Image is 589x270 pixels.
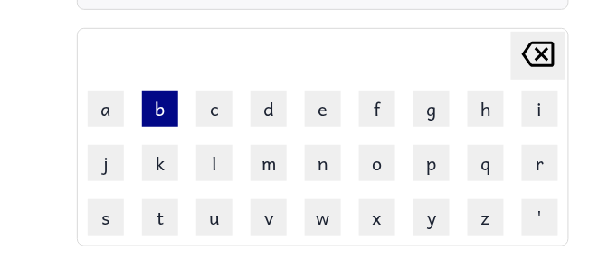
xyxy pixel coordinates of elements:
button: f [359,91,395,127]
button: v [251,199,287,236]
button: t [142,199,178,236]
button: r [522,145,558,181]
button: b [142,91,178,127]
button: c [196,91,233,127]
button: s [88,199,124,236]
button: w [305,199,341,236]
button: i [522,91,558,127]
button: ' [522,199,558,236]
button: p [413,145,450,181]
button: y [413,199,450,236]
button: m [251,145,287,181]
button: x [359,199,395,236]
button: z [468,199,504,236]
button: a [88,91,124,127]
button: o [359,145,395,181]
button: g [413,91,450,127]
button: d [251,91,287,127]
button: u [196,199,233,236]
button: h [468,91,504,127]
button: l [196,145,233,181]
button: n [305,145,341,181]
button: k [142,145,178,181]
button: j [88,145,124,181]
button: e [305,91,341,127]
button: q [468,145,504,181]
